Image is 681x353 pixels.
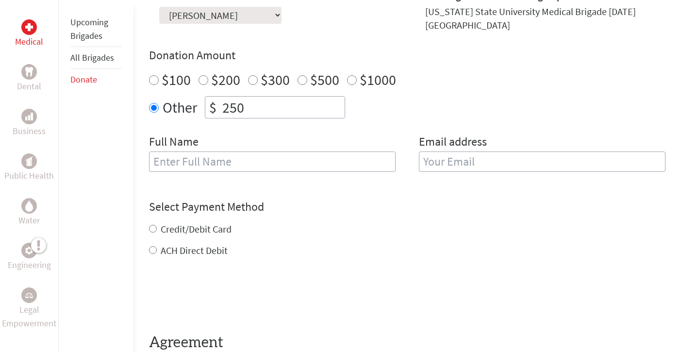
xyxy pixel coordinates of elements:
[8,243,51,272] a: EngineeringEngineering
[419,134,487,151] label: Email address
[4,153,54,183] a: Public HealthPublic Health
[70,52,114,63] a: All Brigades
[310,70,339,89] label: $500
[149,48,665,63] h4: Donation Amount
[70,69,122,90] li: Donate
[149,334,665,352] h4: Agreement
[163,96,197,118] label: Other
[25,23,33,31] img: Medical
[149,151,396,172] input: Enter Full Name
[21,64,37,80] div: Dental
[21,287,37,303] div: Legal Empowerment
[8,258,51,272] p: Engineering
[211,70,240,89] label: $200
[70,74,97,85] a: Donate
[161,223,232,235] label: Credit/Debit Card
[21,19,37,35] div: Medical
[25,292,33,298] img: Legal Empowerment
[17,64,41,93] a: DentalDental
[15,35,43,49] p: Medical
[162,70,191,89] label: $100
[17,80,41,93] p: Dental
[2,287,56,330] a: Legal EmpowermentLegal Empowerment
[21,153,37,169] div: Public Health
[149,199,665,215] h4: Select Payment Method
[25,247,33,254] img: Engineering
[18,214,40,227] p: Water
[70,12,122,47] li: Upcoming Brigades
[149,134,199,151] label: Full Name
[25,156,33,166] img: Public Health
[13,109,46,138] a: BusinessBusiness
[25,67,33,76] img: Dental
[4,169,54,183] p: Public Health
[205,97,220,118] div: $
[70,17,108,41] a: Upcoming Brigades
[360,70,396,89] label: $1000
[2,303,56,330] p: Legal Empowerment
[25,113,33,120] img: Business
[25,200,33,211] img: Water
[419,151,665,172] input: Your Email
[13,124,46,138] p: Business
[220,97,345,118] input: Enter Amount
[425,5,665,32] div: [US_STATE] State University Medical Brigade [DATE] [GEOGRAPHIC_DATA]
[149,277,297,315] iframe: reCAPTCHA
[21,109,37,124] div: Business
[15,19,43,49] a: MedicalMedical
[21,198,37,214] div: Water
[18,198,40,227] a: WaterWater
[21,243,37,258] div: Engineering
[261,70,290,89] label: $300
[161,244,228,256] label: ACH Direct Debit
[70,47,122,69] li: All Brigades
